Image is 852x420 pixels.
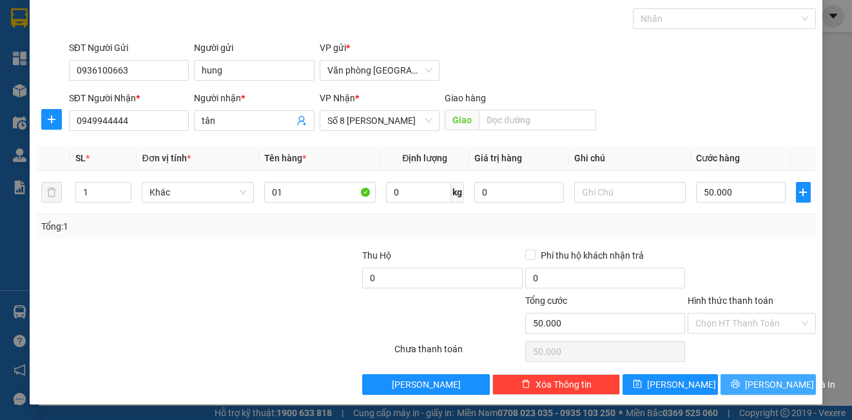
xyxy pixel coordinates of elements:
span: Giao [445,110,479,130]
button: plus [41,109,62,130]
span: plus [42,114,61,125]
span: Khác [150,183,246,202]
span: save [633,379,642,390]
span: Phí thu hộ khách nhận trả [536,248,649,263]
span: Số 8 Tôn Thất Thuyết [327,111,432,130]
b: [DOMAIN_NAME] [171,10,311,32]
span: printer [731,379,740,390]
span: kg [451,182,464,203]
span: Văn phòng Nam Định [327,61,432,80]
img: logo.jpg [7,19,43,84]
span: Tên hàng [264,153,306,163]
label: Hình thức thanh toán [688,295,773,306]
h1: Giao dọc đường [68,92,238,181]
span: Cước hàng [696,153,740,163]
button: save[PERSON_NAME] [623,374,718,395]
input: VD: Bàn, Ghế [264,182,376,203]
span: Xóa Thông tin [536,377,592,392]
button: plus [796,182,811,203]
div: SĐT Người Gửi [69,41,189,55]
span: VP Nhận [320,93,355,103]
span: Giao hàng [445,93,486,103]
div: VP gửi [320,41,440,55]
span: Định lượng [402,153,447,163]
div: Người gửi [194,41,314,55]
button: [PERSON_NAME] [362,374,490,395]
span: plus [797,187,810,197]
button: delete [41,182,62,203]
div: Chưa thanh toán [393,342,523,365]
th: Ghi chú [569,146,691,171]
button: deleteXóa Thông tin [492,374,620,395]
div: SĐT Người Nhận [69,91,189,105]
span: Thu Hộ [362,250,391,261]
span: Tổng cước [525,295,567,306]
span: delete [521,379,530,390]
div: Tổng: 1 [41,219,330,234]
span: Đơn vị tính [142,153,190,163]
span: user-add [296,115,307,126]
b: Phúc Lộc Thọ Limousine [49,10,143,88]
input: Ghi Chú [574,182,686,203]
div: Người nhận [194,91,314,105]
span: [PERSON_NAME] và In [745,377,835,392]
span: Giá trị hàng [474,153,522,163]
span: SL [75,153,86,163]
span: [PERSON_NAME] [647,377,716,392]
input: 0 [474,182,564,203]
input: Dọc đường [479,110,596,130]
span: [PERSON_NAME] [392,377,461,392]
h2: D2J5VSXI [7,92,104,114]
button: printer[PERSON_NAME] và In [721,374,816,395]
